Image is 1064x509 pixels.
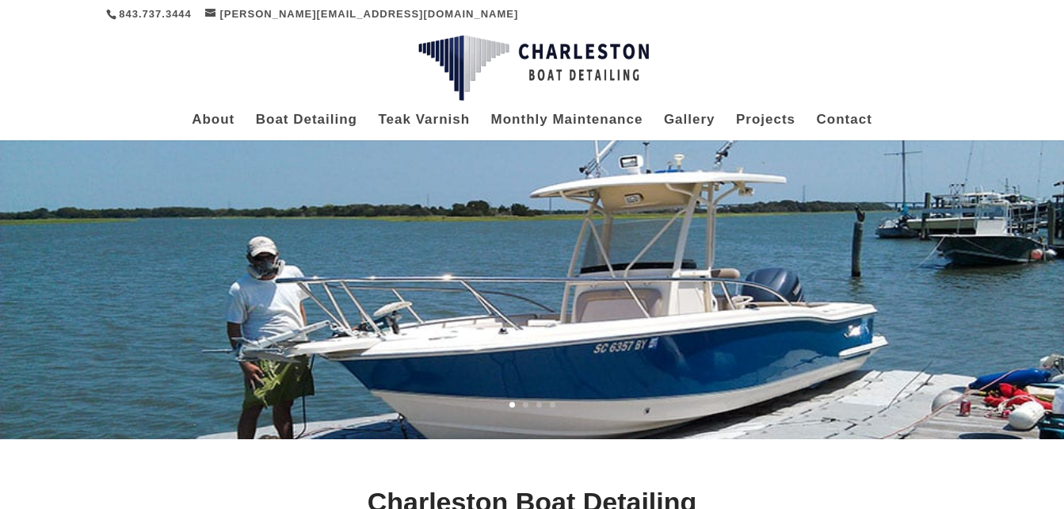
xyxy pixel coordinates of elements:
[523,402,528,408] a: 2
[491,114,643,140] a: Monthly Maintenance
[536,402,542,408] a: 3
[664,114,715,140] a: Gallery
[817,114,872,140] a: Contact
[736,114,795,140] a: Projects
[119,8,192,20] a: 843.737.3444
[418,35,649,101] img: Charleston Boat Detailing
[256,114,357,140] a: Boat Detailing
[205,8,518,20] a: [PERSON_NAME][EMAIL_ADDRESS][DOMAIN_NAME]
[378,114,470,140] a: Teak Varnish
[509,402,515,408] a: 1
[192,114,235,140] a: About
[550,402,555,408] a: 4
